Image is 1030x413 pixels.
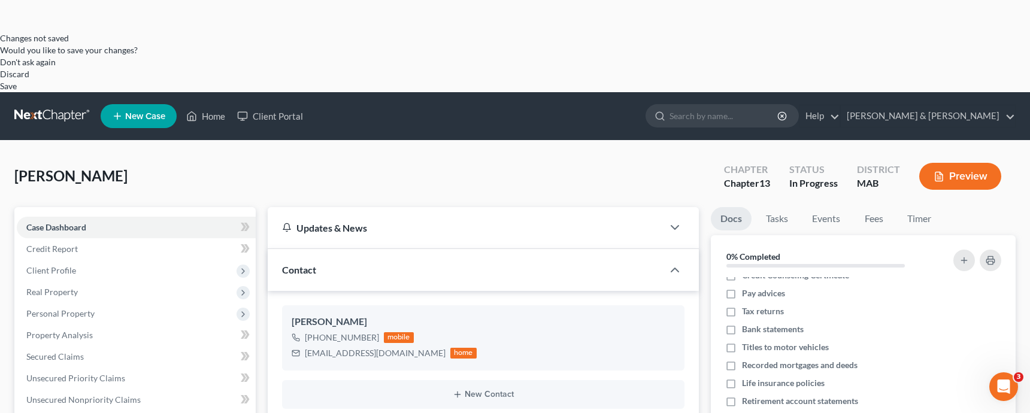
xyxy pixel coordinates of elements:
div: District [857,163,900,177]
span: Recorded mortgages and deeds [742,359,858,371]
span: Secured Claims [26,351,84,362]
span: Personal Property [26,308,95,318]
button: Preview [919,163,1001,190]
span: Case Dashboard [26,222,86,232]
div: Updates & News [282,221,649,234]
span: Pay advices [742,287,785,299]
span: [PERSON_NAME] [14,167,128,184]
div: home [450,348,477,359]
span: Life insurance policies [742,377,825,389]
a: Property Analysis [17,324,256,346]
span: Tax returns [742,305,784,317]
div: Chapter [724,177,770,190]
div: [EMAIL_ADDRESS][DOMAIN_NAME] [305,347,446,359]
span: 3 [1014,372,1023,382]
a: Home [180,105,231,127]
button: New Contact [292,390,675,399]
strong: 0% Completed [726,251,780,262]
span: Unsecured Nonpriority Claims [26,394,141,405]
a: Docs [711,207,752,230]
a: Tasks [756,207,798,230]
a: Timer [898,207,941,230]
a: Unsecured Priority Claims [17,368,256,389]
span: New Case [125,112,165,121]
div: In Progress [789,177,838,190]
input: Search by name... [669,105,779,127]
span: Property Analysis [26,330,93,340]
span: Unsecured Priority Claims [26,373,125,383]
div: Chapter [724,163,770,177]
a: Credit Report [17,238,256,260]
a: [PERSON_NAME] & [PERSON_NAME] [841,105,1015,127]
a: Unsecured Nonpriority Claims [17,389,256,411]
a: Client Portal [231,105,309,127]
span: Contact [282,264,316,275]
div: MAB [857,177,900,190]
span: Titles to motor vehicles [742,341,829,353]
a: Secured Claims [17,346,256,368]
div: [PHONE_NUMBER] [305,332,379,344]
a: Fees [855,207,893,230]
span: Real Property [26,287,78,297]
div: [PERSON_NAME] [292,315,675,329]
iframe: Intercom live chat [989,372,1018,401]
a: Case Dashboard [17,217,256,238]
span: Client Profile [26,265,76,275]
div: Status [789,163,838,177]
span: Credit Report [26,244,78,254]
div: mobile [384,332,414,343]
span: 13 [759,177,770,189]
span: Bank statements [742,323,804,335]
a: Events [802,207,850,230]
span: Retirement account statements [742,395,858,407]
a: Help [799,105,840,127]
